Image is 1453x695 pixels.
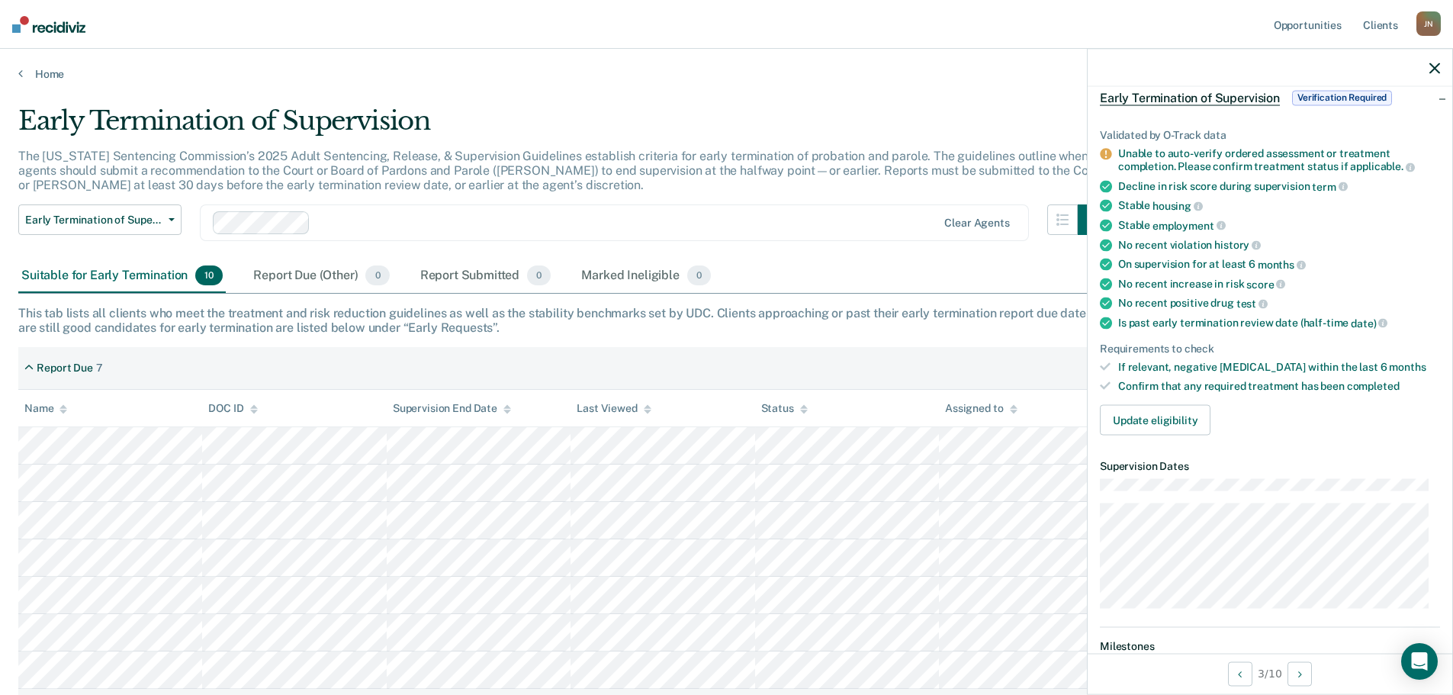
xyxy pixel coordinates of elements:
[1152,200,1203,212] span: housing
[250,259,392,293] div: Report Due (Other)
[1118,361,1440,374] div: If relevant, negative [MEDICAL_DATA] within the last 6
[1118,199,1440,213] div: Stable
[1118,218,1440,232] div: Stable
[1347,380,1400,392] span: completed
[365,265,389,285] span: 0
[944,217,1009,230] div: Clear agents
[1100,90,1280,105] span: Early Termination of Supervision
[1118,316,1440,330] div: Is past early termination review date (half-time
[1287,661,1312,686] button: Next Opportunity
[1088,653,1452,693] div: 3 / 10
[945,402,1017,415] div: Assigned to
[1118,297,1440,310] div: No recent positive drug
[1246,278,1285,290] span: score
[18,105,1108,149] div: Early Termination of Supervision
[1100,404,1210,435] button: Update eligibility
[18,67,1435,81] a: Home
[1118,380,1440,393] div: Confirm that any required treatment has been
[1100,128,1440,141] div: Validated by O-Track data
[1351,317,1387,329] span: date)
[687,265,711,285] span: 0
[1118,277,1440,291] div: No recent increase in risk
[1258,258,1306,270] span: months
[24,402,67,415] div: Name
[1389,361,1426,373] span: months
[417,259,555,293] div: Report Submitted
[1236,298,1268,310] span: test
[195,265,223,285] span: 10
[18,149,1104,192] p: The [US_STATE] Sentencing Commission’s 2025 Adult Sentencing, Release, & Supervision Guidelines e...
[1214,239,1261,251] span: history
[577,402,651,415] div: Last Viewed
[1401,643,1438,680] div: Open Intercom Messenger
[527,265,551,285] span: 0
[1228,661,1252,686] button: Previous Opportunity
[208,402,257,415] div: DOC ID
[18,306,1435,335] div: This tab lists all clients who meet the treatment and risk reduction guidelines as well as the st...
[12,16,85,33] img: Recidiviz
[1100,342,1440,355] div: Requirements to check
[1088,73,1452,122] div: Early Termination of SupervisionVerification Required
[96,362,103,375] div: 7
[1100,459,1440,472] dt: Supervision Dates
[1118,238,1440,252] div: No recent violation
[37,362,93,375] div: Report Due
[1100,640,1440,653] dt: Milestones
[578,259,714,293] div: Marked Ineligible
[1292,90,1392,105] span: Verification Required
[393,402,511,415] div: Supervision End Date
[1118,258,1440,272] div: On supervision for at least 6
[1416,11,1441,36] div: J N
[1152,219,1225,231] span: employment
[25,214,162,227] span: Early Termination of Supervision
[1118,179,1440,193] div: Decline in risk score during supervision
[1118,147,1440,173] div: Unable to auto-verify ordered assessment or treatment completion. Please confirm treatment status...
[761,402,808,415] div: Status
[18,259,226,293] div: Suitable for Early Termination
[1312,180,1347,192] span: term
